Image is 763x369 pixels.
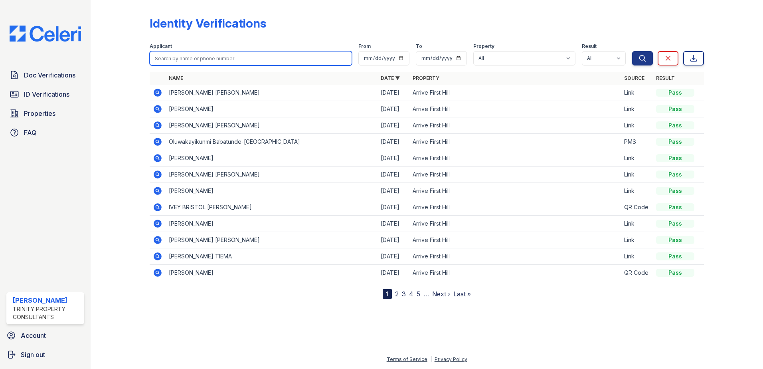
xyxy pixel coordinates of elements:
td: [DATE] [378,134,409,150]
td: Arrive First Hill [409,248,621,265]
a: 4 [409,290,413,298]
td: Link [621,101,653,117]
td: [DATE] [378,85,409,101]
td: Arrive First Hill [409,167,621,183]
a: 3 [402,290,406,298]
span: Account [21,331,46,340]
a: Doc Verifications [6,67,84,83]
td: [DATE] [378,265,409,281]
div: Pass [656,89,694,97]
td: [PERSON_NAME] [166,101,378,117]
span: FAQ [24,128,37,137]
td: QR Code [621,199,653,216]
a: Property [413,75,439,81]
label: To [416,43,422,50]
div: Pass [656,269,694,277]
div: Pass [656,105,694,113]
td: Link [621,216,653,232]
td: [DATE] [378,232,409,248]
td: [PERSON_NAME] [PERSON_NAME] [166,167,378,183]
div: Pass [656,236,694,244]
label: From [358,43,371,50]
a: Properties [6,105,84,121]
div: Pass [656,252,694,260]
div: Pass [656,203,694,211]
label: Property [473,43,494,50]
td: Link [621,183,653,199]
td: [DATE] [378,183,409,199]
a: Date ▼ [381,75,400,81]
td: Oluwakayikunmi Babatunde-[GEOGRAPHIC_DATA] [166,134,378,150]
td: Link [621,150,653,167]
a: FAQ [6,125,84,141]
div: Pass [656,138,694,146]
div: Pass [656,220,694,228]
td: Arrive First Hill [409,117,621,134]
td: Arrive First Hill [409,85,621,101]
div: Pass [656,154,694,162]
a: Privacy Policy [435,356,467,362]
a: Next › [432,290,450,298]
td: PMS [621,134,653,150]
a: 5 [417,290,420,298]
td: Arrive First Hill [409,134,621,150]
span: Sign out [21,350,45,359]
td: [DATE] [378,216,409,232]
td: Link [621,232,653,248]
td: Arrive First Hill [409,101,621,117]
td: [DATE] [378,101,409,117]
div: Identity Verifications [150,16,266,30]
div: [PERSON_NAME] [13,296,81,305]
td: IVEY BRISTOL [PERSON_NAME] [166,199,378,216]
a: ID Verifications [6,86,84,102]
td: Arrive First Hill [409,150,621,167]
div: Pass [656,187,694,195]
td: [DATE] [378,117,409,134]
td: [PERSON_NAME] TIEMA [166,248,378,265]
span: Doc Verifications [24,70,75,80]
td: Link [621,167,653,183]
a: Sign out [3,347,87,363]
a: 2 [395,290,399,298]
a: Source [624,75,644,81]
td: Arrive First Hill [409,199,621,216]
span: ID Verifications [24,89,69,99]
a: Last » [453,290,471,298]
div: | [430,356,432,362]
a: Account [3,327,87,343]
input: Search by name or phone number [150,51,352,65]
label: Applicant [150,43,172,50]
td: Arrive First Hill [409,183,621,199]
td: [PERSON_NAME] [166,216,378,232]
a: Result [656,75,675,81]
div: Pass [656,171,694,179]
td: Arrive First Hill [409,216,621,232]
td: Link [621,85,653,101]
img: CE_Logo_Blue-a8612792a0a2168367f1c8372b55b34899dd931a85d93a1a3d3e32e68fde9ad4.png [3,26,87,42]
td: [PERSON_NAME] [166,265,378,281]
div: Trinity Property Consultants [13,305,81,321]
td: Arrive First Hill [409,232,621,248]
td: Arrive First Hill [409,265,621,281]
td: [PERSON_NAME] [PERSON_NAME] [166,117,378,134]
td: [PERSON_NAME] [PERSON_NAME] [166,232,378,248]
td: QR Code [621,265,653,281]
td: [PERSON_NAME] [166,150,378,167]
div: Pass [656,121,694,129]
span: Properties [24,109,55,118]
td: [DATE] [378,150,409,167]
td: [DATE] [378,199,409,216]
label: Result [582,43,597,50]
td: Link [621,117,653,134]
div: 1 [383,289,392,299]
td: [PERSON_NAME] [PERSON_NAME] [166,85,378,101]
span: … [423,289,429,299]
td: Link [621,248,653,265]
a: Terms of Service [387,356,427,362]
td: [DATE] [378,248,409,265]
td: [DATE] [378,167,409,183]
td: [PERSON_NAME] [166,183,378,199]
a: Name [169,75,183,81]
